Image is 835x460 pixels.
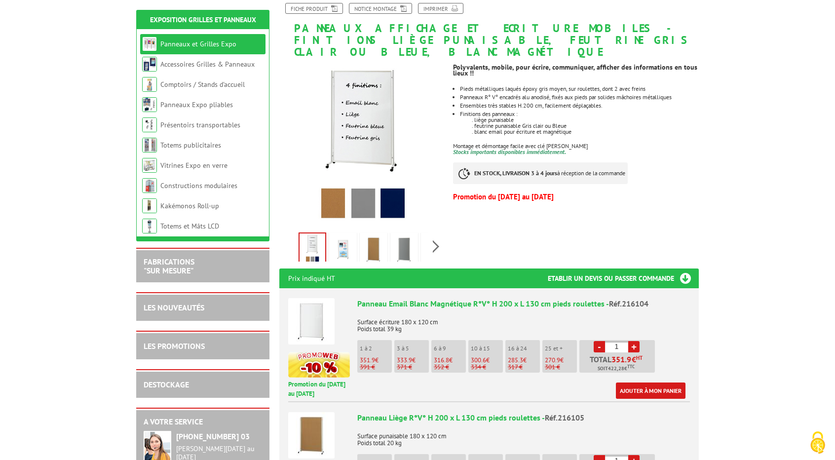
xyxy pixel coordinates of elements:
a: DESTOCKAGE [144,380,189,389]
a: Imprimer [418,3,463,14]
p: 334 € [471,364,503,371]
img: Kakémonos Roll-up [142,198,157,213]
p: € [434,357,466,364]
img: Comptoirs / Stands d'accueil [142,77,157,92]
h2: A votre service [144,418,262,426]
p: € [508,357,540,364]
a: Constructions modulaires [160,181,237,190]
p: 6 à 9 [434,345,466,352]
a: Totems publicitaires [160,141,221,150]
li: Ensembles très stables H.200 cm, facilement déplaçables. [460,103,699,109]
img: panneau_feutrine_grise_pieds_roulettes_216106.jpg [392,234,416,265]
img: panneaux_exposition_216104_1.jpg [300,233,325,264]
a: LES PROMOTIONS [144,341,205,351]
p: 1 à 2 [360,345,392,352]
img: panneau_feutrine_bleue_pieds_roulettes_216107.jpg [423,234,447,265]
span: 351.9 [611,355,632,363]
div: . blanc email pour écriture et magnétique [460,129,699,135]
button: Cookies (fenêtre modale) [800,426,835,460]
p: 16 à 24 [508,345,540,352]
p: Promotion du [DATE] au [DATE] [288,380,350,398]
span: 300.6 [471,356,486,364]
a: Présentoirs transportables [160,120,240,129]
p: 3 à 5 [397,345,429,352]
img: Panneaux et Grilles Expo [142,37,157,51]
p: Promotion du [DATE] au [DATE] [453,194,699,200]
p: 391 € [360,364,392,371]
img: Panneau Email Blanc Magnétique R°V° H 200 x L 130 cm pieds roulettes [288,298,335,345]
img: panneaux_affichage_ecriture_mobiles_216104_1.jpg [331,234,355,265]
a: Ajouter à mon panier [616,383,685,399]
span: € [632,355,636,363]
span: Soit € [598,365,635,373]
div: Panneau Liège R°V° H 200 x L 130 cm pieds roulettes - [357,412,690,423]
p: 352 € [434,364,466,371]
strong: Polyvalents, mobile, pour écrire, communiquer, afficher des informations en tous lieux !! [453,63,697,77]
p: Total [582,355,655,373]
img: Totems et Mâts LCD [142,219,157,233]
p: 10 à 15 [471,345,503,352]
p: € [360,357,392,364]
p: 317 € [508,364,540,371]
p: Surface punaisable 180 x 120 cm Poids total 20 kg [357,426,690,447]
li: Pieds métalliques laqués époxy gris moyen, sur roulettes, dont 2 avec freins [460,86,699,92]
p: 25 et + [545,345,577,352]
sup: TTC [627,364,635,369]
img: Cookies (fenêtre modale) [805,430,830,455]
span: Réf.216104 [609,299,648,308]
sup: HT [636,354,643,361]
span: 333.9 [397,356,412,364]
a: LES NOUVEAUTÉS [144,303,204,312]
span: 285.3 [508,356,523,364]
a: - [594,341,605,352]
a: Notice Montage [349,3,412,14]
strong: [PHONE_NUMBER] 03 [176,431,250,441]
img: Vitrines Expo en verre [142,158,157,173]
a: + [628,341,640,352]
li: Panneaux R° V° encadrés alu anodisé, fixés aux pieds par solides mâchoires métalliques [460,94,699,100]
span: 422,28 [608,365,624,373]
p: € [545,357,577,364]
div: Panneau Email Blanc Magnétique R°V° H 200 x L 130 cm pieds roulettes - [357,298,690,309]
img: panneau_liege_pieds_roulettes_216105.jpg [362,234,385,265]
img: Totems publicitaires [142,138,157,153]
a: Comptoirs / Stands d'accueil [160,80,245,89]
div: . liège punaisable [460,117,699,123]
a: Panneaux et Grilles Expo [160,39,236,48]
p: à réception de la commande [453,162,628,184]
span: Montage et démontage facile avec clé [PERSON_NAME] [453,142,588,150]
a: Panneaux Expo pliables [160,100,233,109]
span: 316.8 [434,356,449,364]
img: panneaux_exposition_216104_1.jpg [279,63,446,230]
div: Finitions des panneaux : [460,111,699,117]
p: Surface écriture 180 x 120 cm Poids total 39 kg [357,312,690,333]
p: Prix indiqué HT [288,268,335,288]
a: Kakémonos Roll-up [160,201,219,210]
span: 270.9 [545,356,560,364]
img: Panneaux Expo pliables [142,97,157,112]
img: Panneau Liège R°V° H 200 x L 130 cm pieds roulettes [288,412,335,459]
img: promotion [288,352,350,378]
div: . feutrine punaisable Gris clair ou Bleue [460,123,699,129]
img: Présentoirs transportables [142,117,157,132]
p: € [397,357,429,364]
font: Stocks importants disponibles immédiatement. [453,148,566,155]
strong: EN STOCK, LIVRAISON 3 à 4 jours [474,169,557,177]
a: Vitrines Expo en verre [160,161,228,170]
span: Next [431,238,441,255]
span: Réf.216105 [545,413,584,422]
span: 351.9 [360,356,375,364]
p: 301 € [545,364,577,371]
img: Accessoires Grilles & Panneaux [142,57,157,72]
img: Constructions modulaires [142,178,157,193]
a: Exposition Grilles et Panneaux [150,15,256,24]
p: 371 € [397,364,429,371]
a: Totems et Mâts LCD [160,222,219,230]
a: Fiche produit [285,3,343,14]
a: Accessoires Grilles & Panneaux [160,60,255,69]
p: € [471,357,503,364]
h3: Etablir un devis ou passer commande [548,268,699,288]
a: FABRICATIONS"Sur Mesure" [144,257,194,275]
